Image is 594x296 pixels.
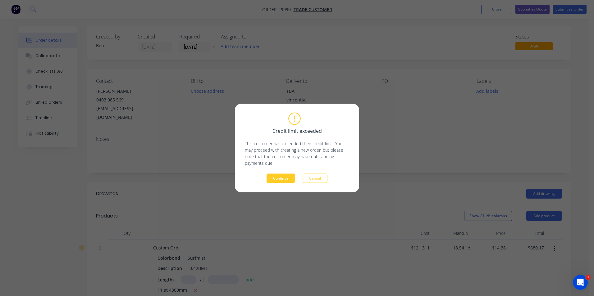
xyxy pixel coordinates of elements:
span: Credit limit exceeded [272,127,322,134]
span: 1 [586,275,591,280]
p: This customer has exceeded their credit limit. You may proceed with creating a new order, but ple... [245,140,349,166]
iframe: Intercom live chat [573,275,588,290]
button: Continue [267,174,295,183]
button: Cancel [303,174,327,183]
